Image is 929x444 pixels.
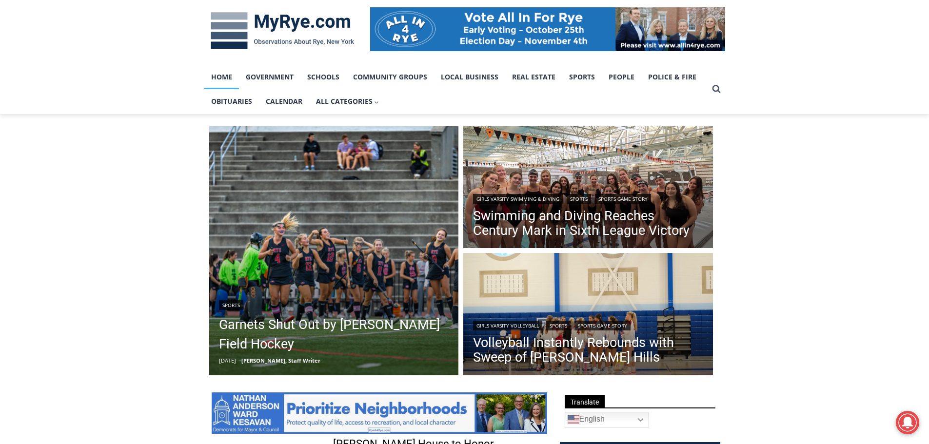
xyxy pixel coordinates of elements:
[463,126,713,251] a: Read More Swimming and Diving Reaches Century Mark in Sixth League Victory
[463,126,713,251] img: (PHOTO: The Rye - Rye Neck - Blind Brook Swim and Dive team from a victory on September 19, 2025....
[463,253,713,378] a: Read More Volleyball Instantly Rebounds with Sweep of Byram Hills
[209,126,459,376] img: (PHOTO: The Rye Field Hockey team celebrating on September 16, 2025. Credit: Maureen Tsuchida.)
[238,357,241,364] span: –
[209,126,459,376] a: Read More Garnets Shut Out by Horace Greeley Field Hockey
[708,80,725,98] button: View Search Form
[346,65,434,89] a: Community Groups
[204,89,259,114] a: Obituaries
[473,319,703,330] div: | |
[102,82,107,92] div: 1
[602,65,641,89] a: People
[259,89,309,114] a: Calendar
[565,395,605,408] span: Translate
[370,7,725,51] img: All in for Rye
[473,321,542,330] a: Girls Varsity Volleyball
[246,0,461,95] div: "[PERSON_NAME] and I covered the [DATE] Parade, which was a really eye opening experience as I ha...
[473,209,703,238] a: Swimming and Diving Reaches Century Mark in Sixth League Victory
[300,65,346,89] a: Schools
[0,0,97,97] img: s_800_29ca6ca9-f6cc-433c-a631-14f6620ca39b.jpeg
[546,321,571,330] a: Sports
[0,97,146,121] a: [PERSON_NAME] Read Sanctuary Fall Fest: [DATE]
[204,65,239,89] a: Home
[219,300,243,310] a: Sports
[568,414,579,425] img: en
[219,315,449,354] a: Garnets Shut Out by [PERSON_NAME] Field Hockey
[8,98,130,120] h4: [PERSON_NAME] Read Sanctuary Fall Fest: [DATE]
[434,65,505,89] a: Local Business
[567,194,591,204] a: Sports
[109,82,112,92] div: /
[565,412,649,427] a: English
[204,65,708,114] nav: Primary Navigation
[255,97,452,119] span: Intern @ [DOMAIN_NAME]
[235,95,473,121] a: Intern @ [DOMAIN_NAME]
[219,357,236,364] time: [DATE]
[239,65,300,89] a: Government
[241,357,320,364] a: [PERSON_NAME], Staff Writer
[641,65,703,89] a: Police & Fire
[114,82,119,92] div: 6
[505,65,562,89] a: Real Estate
[574,321,631,330] a: Sports Game Story
[562,65,602,89] a: Sports
[463,253,713,378] img: (PHOTO: The 2025 Rye Varsity Volleyball team from a 3-0 win vs. Port Chester on Saturday, Septemb...
[102,29,141,80] div: Co-sponsored by Westchester County Parks
[473,194,563,204] a: Girls Varsity Swimming & Diving
[309,89,386,114] button: Child menu of All Categories
[204,5,360,56] img: MyRye.com
[595,194,651,204] a: Sports Game Story
[473,335,703,365] a: Volleyball Instantly Rebounds with Sweep of [PERSON_NAME] Hills
[473,192,703,204] div: | |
